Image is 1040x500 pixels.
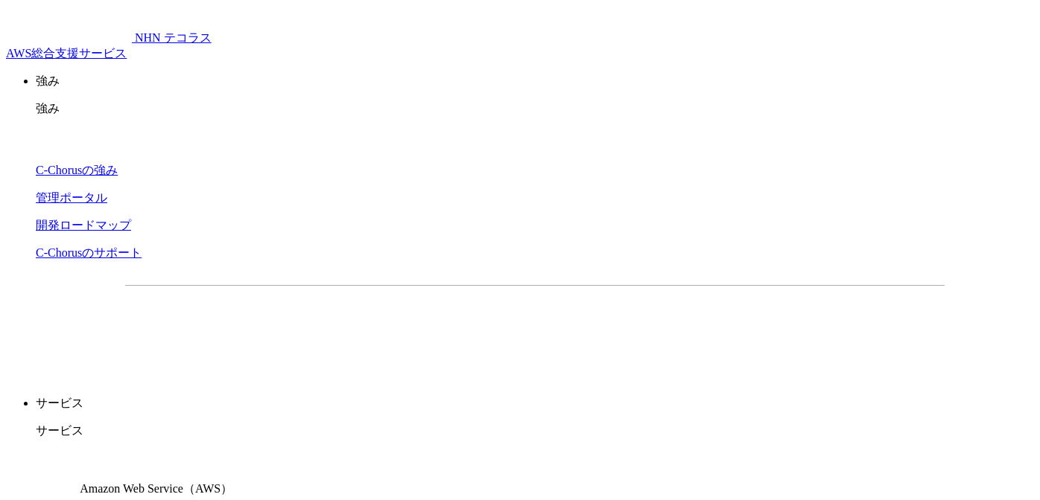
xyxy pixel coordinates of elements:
span: Amazon Web Service（AWS） [80,482,232,495]
a: C-Chorusの強み [36,164,118,176]
a: C-Chorusのサポート [36,246,142,259]
p: サービス [36,396,1034,411]
img: Amazon Web Service（AWS） [36,451,77,493]
a: AWS総合支援サービス C-Chorus NHN テコラスAWS総合支援サービス [6,31,212,60]
p: サービス [36,423,1034,439]
a: 管理ポータル [36,191,107,204]
img: AWS総合支援サービス C-Chorus [6,6,132,42]
p: 強み [36,74,1034,89]
a: 開発ロードマップ [36,219,131,231]
p: 強み [36,101,1034,117]
a: 資料を請求する [288,310,527,347]
a: まずは相談する [542,310,782,347]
